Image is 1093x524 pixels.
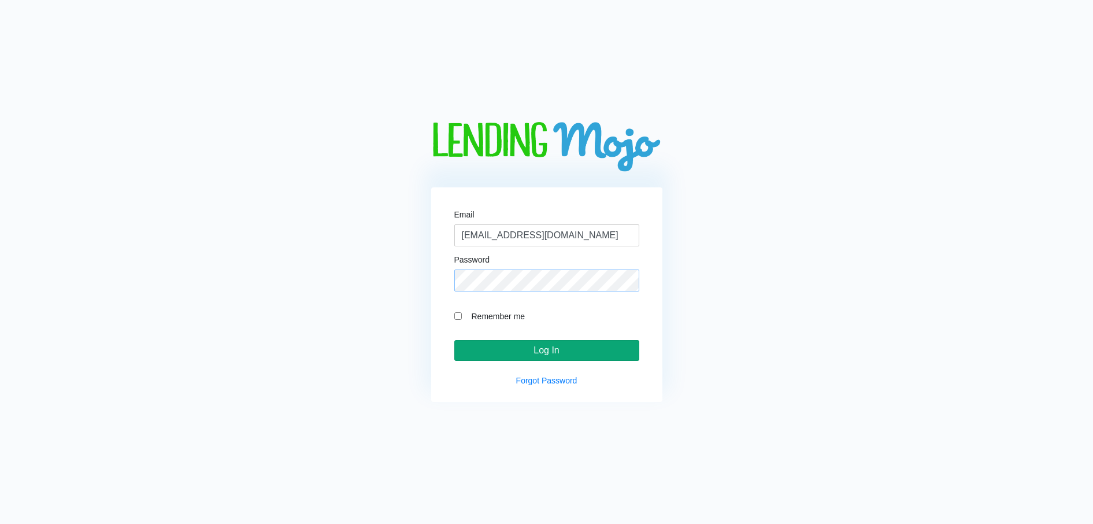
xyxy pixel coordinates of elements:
label: Password [454,256,490,264]
a: Forgot Password [516,376,577,385]
label: Remember me [466,309,639,323]
input: Log In [454,340,639,361]
img: logo-big.png [431,122,662,174]
label: Email [454,211,475,219]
